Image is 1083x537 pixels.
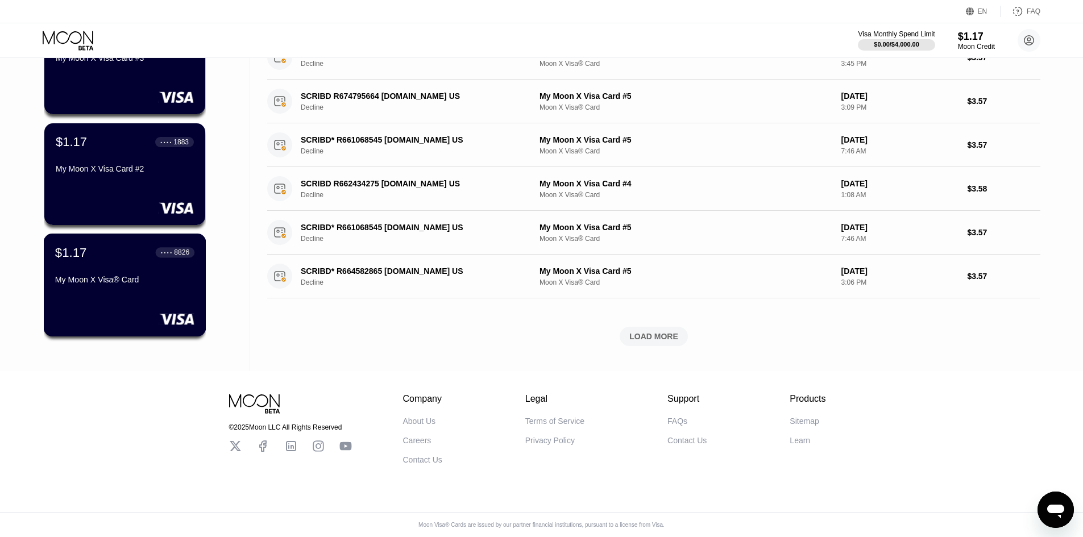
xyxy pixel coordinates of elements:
div: Sitemap [790,417,819,426]
div: Privacy Policy [525,436,575,445]
div: $1.17● ● ● ●4158My Moon X Visa Card #3 [44,13,205,114]
div: SCRIBD* R664582865 [DOMAIN_NAME] US [301,267,521,276]
div: 7:46 AM [841,235,958,243]
div: $1.17 [958,31,995,43]
div: My Moon X Visa Card #5 [540,91,832,101]
div: Decline [301,191,538,199]
div: $3.57 [967,97,1040,106]
div: Legal [525,394,584,404]
div: SCRIBD R662434275 [DOMAIN_NAME] USDeclineMy Moon X Visa Card #4Moon X Visa® Card[DATE]1:08 AM$3.58 [267,167,1040,211]
div: $1.17Moon Credit [958,31,995,51]
div: ● ● ● ● [160,140,172,144]
div: Moon X Visa® Card [540,191,832,199]
div: SCRIBD R674795664 [DOMAIN_NAME] US [301,91,521,101]
div: Contact Us [667,436,707,445]
div: 1883 [173,138,189,146]
div: Learn [790,436,810,445]
div: 3:45 PM [841,60,958,68]
div: My Moon X Visa® Card [55,275,194,284]
div: About Us [403,417,436,426]
div: FAQs [667,417,687,426]
div: Products [790,394,825,404]
div: Moon Credit [958,43,995,51]
div: 7:46 AM [841,147,958,155]
div: Decline [301,103,538,111]
div: SCRIBD* R661068545 [DOMAIN_NAME] USDeclineMy Moon X Visa Card #5Moon X Visa® Card[DATE]7:46 AM$3.57 [267,123,1040,167]
div: [DATE] [841,223,958,232]
div: [DATE] [841,135,958,144]
div: [DATE] [841,179,958,188]
div: LOAD MORE [267,327,1040,346]
div: 1:08 AM [841,191,958,199]
div: Moon X Visa® Card [540,147,832,155]
div: $1.17 [55,245,87,260]
div: My Moon X Visa Card #5 [540,135,832,144]
div: Visa Monthly Spend Limit$0.00/$4,000.00 [858,30,935,51]
div: $0.00 / $4,000.00 [874,41,919,48]
div: SCRIBD R674795664 [DOMAIN_NAME] USDeclineMy Moon X Visa Card #5Moon X Visa® Card[DATE]3:09 PM$3.57 [267,80,1040,123]
div: $1.17 [56,135,87,149]
div: $3.58 [967,184,1040,193]
div: EN [978,7,987,15]
div: My Moon X Visa Card #5 [540,223,832,232]
div: $1.17● ● ● ●1883My Moon X Visa Card #2 [44,123,205,225]
div: 8826 [174,248,189,256]
div: Decline [301,147,538,155]
div: Terms of Service [525,417,584,426]
div: [DATE] [841,267,958,276]
div: My Moon X Visa Card #2 [56,164,194,173]
div: Careers [403,436,431,445]
div: Moon X Visa® Card [540,60,832,68]
div: $3.57 [967,272,1040,281]
div: Support [667,394,707,404]
div: Moon X Visa® Card [540,278,832,286]
div: ● ● ● ● [161,251,172,254]
div: SCRIBD* R661068545 [DOMAIN_NAME] US [301,223,521,232]
div: SCRIBD R662434275 [DOMAIN_NAME] US [301,179,521,188]
div: SCRIBD* R661068545 [DOMAIN_NAME] US [301,135,521,144]
div: [DATE] [841,91,958,101]
div: SCRIBD* R664582865 [DOMAIN_NAME] USDeclineMy Moon X Visa Card #5Moon X Visa® Card[DATE]3:06 PM$3.57 [267,255,1040,298]
div: 3:09 PM [841,103,958,111]
div: FAQ [1027,7,1040,15]
div: $1.17● ● ● ●8826My Moon X Visa® Card [44,234,205,336]
div: LOAD MORE [629,331,678,342]
div: Decline [301,60,538,68]
div: Decline [301,278,538,286]
div: © 2025 Moon LLC All Rights Reserved [229,423,352,431]
div: SCRIBD* R661068545 [DOMAIN_NAME] USDeclineMy Moon X Visa Card #5Moon X Visa® Card[DATE]7:46 AM$3.57 [267,211,1040,255]
div: Company [403,394,442,404]
div: My Moon X Visa Card #4 [540,179,832,188]
div: My Moon X Visa Card #5 [540,267,832,276]
div: $3.57 [967,140,1040,149]
div: $3.57 [967,228,1040,237]
div: Moon X Visa® Card [540,103,832,111]
div: Decline [301,235,538,243]
div: EN [966,6,1001,17]
iframe: Button to launch messaging window [1038,492,1074,528]
div: Visa Monthly Spend Limit [858,30,935,38]
div: Contact Us [403,455,442,464]
div: FAQ [1001,6,1040,17]
div: 3:06 PM [841,278,958,286]
div: My Moon X Visa Card #3 [56,53,194,63]
div: Moon X Visa® Card [540,235,832,243]
div: Moon Visa® Cards are issued by our partner financial institutions, pursuant to a license from Visa. [409,522,674,528]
